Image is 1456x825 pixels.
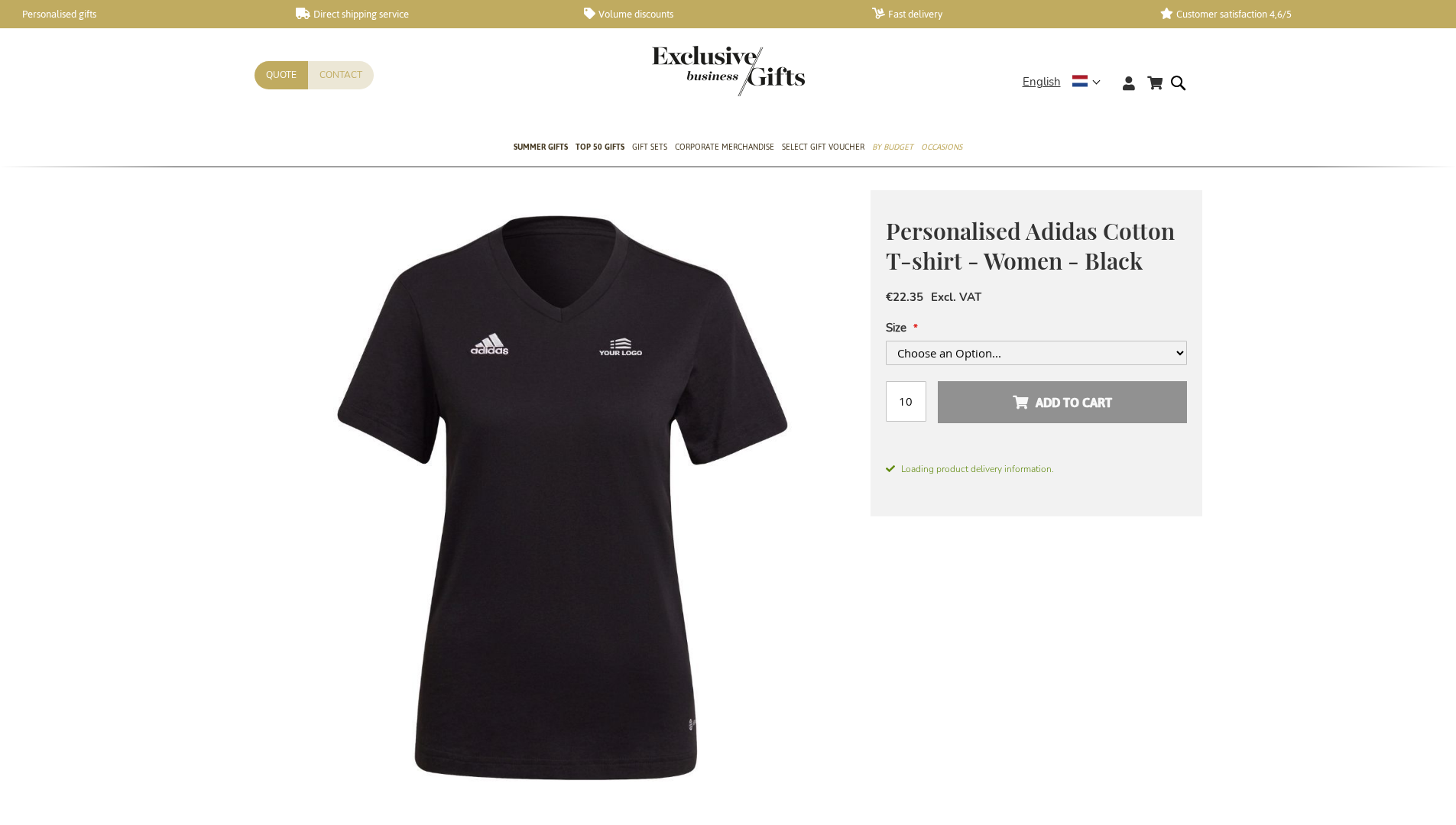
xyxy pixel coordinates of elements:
span: Select Gift Voucher [782,139,864,155]
a: By Budget [872,129,913,167]
a: store logo [652,46,728,96]
a: Direct shipping service [296,8,559,21]
span: Excl. VAT [931,290,981,305]
span: Occasions [921,139,962,155]
a: Fast delivery [872,8,1136,21]
input: Qty [886,381,926,422]
span: English [1023,73,1061,91]
a: Occasions [921,129,962,167]
a: Contact [308,61,374,89]
span: Size [886,320,906,335]
a: Volume discounts [584,8,848,21]
a: Customer satisfaction 4,6/5 [1160,8,1424,21]
span: TOP 50 Gifts [576,139,624,155]
span: €22.35 [886,290,923,305]
span: By Budget [872,139,913,155]
span: Gift Sets [632,139,667,155]
img: Personalised Adidas Cotton T-shirt - Women - Black [255,190,871,806]
img: Exclusive Business gifts logo [652,46,805,96]
span: Loading product delivery information. [886,462,1187,476]
a: Gift Sets [632,129,667,167]
a: Personalised gifts [8,8,271,21]
a: Summer Gifts [514,129,568,167]
a: Corporate Merchandise [675,129,774,167]
a: Select Gift Voucher [782,129,864,167]
a: TOP 50 Gifts [576,129,624,167]
span: Corporate Merchandise [675,139,774,155]
span: Personalised Adidas Cotton T-shirt - Women - Black [886,215,1175,276]
a: Quote [255,61,308,89]
span: Summer Gifts [514,139,568,155]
